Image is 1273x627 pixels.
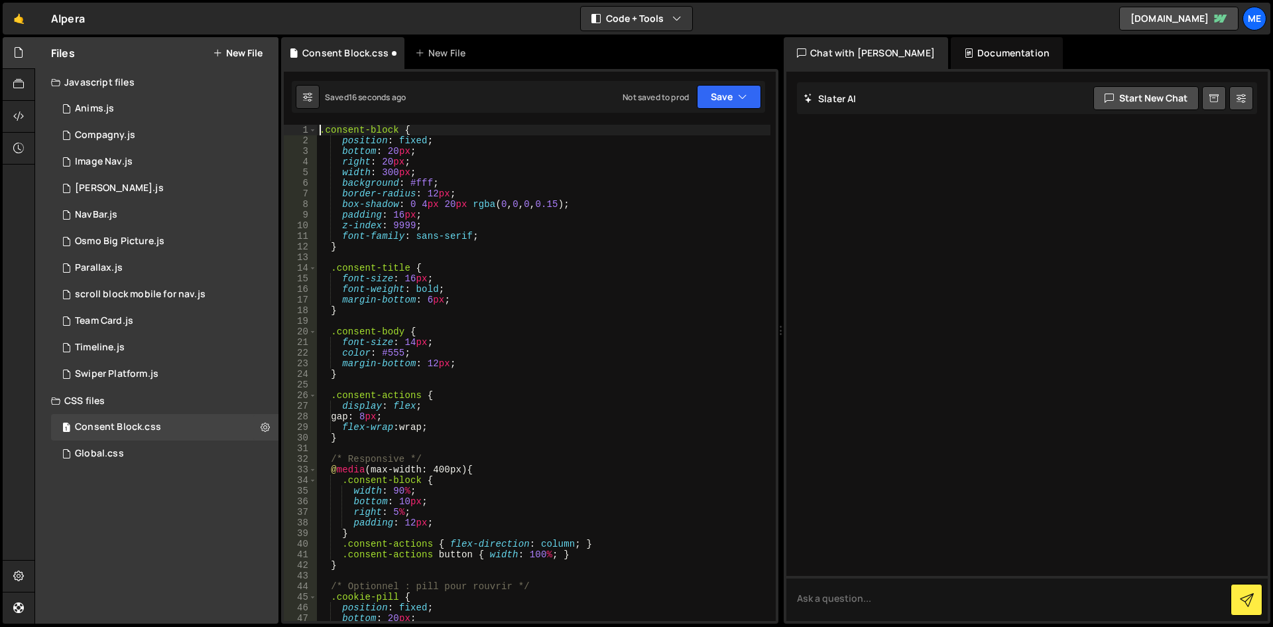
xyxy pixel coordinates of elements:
div: Image Nav.js [75,156,133,168]
button: Start new chat [1093,86,1199,110]
div: Anims.js [75,103,114,115]
div: Javascript files [35,69,278,96]
div: 45 [284,592,317,602]
div: 38 [284,518,317,528]
div: 43 [284,571,317,581]
div: 36 [284,496,317,507]
div: 26 [284,390,317,401]
div: Alpera [51,11,85,27]
h2: Files [51,46,75,60]
a: 🤙 [3,3,35,35]
div: 16285/44885.js [51,202,278,228]
div: 40 [284,539,317,549]
div: 42 [284,560,317,571]
div: 16285/46757.css [51,414,278,441]
div: Consent Block.css [75,421,161,433]
div: 16 [284,284,317,295]
div: 9 [284,210,317,220]
div: Compagny.js [75,129,135,141]
div: 17 [284,295,317,305]
div: 16285/44080.js [51,122,278,149]
div: [PERSON_NAME].js [75,182,164,194]
div: Osmo Big Picture.js [75,236,164,247]
div: 35 [284,486,317,496]
div: 28 [284,411,317,422]
div: 11 [284,231,317,242]
div: 16 seconds ago [349,92,406,103]
div: Not saved to prod [623,92,689,103]
div: 10 [284,220,317,231]
div: Global.css [75,448,124,460]
div: scroll block mobile for nav.js [75,289,206,301]
div: 4 [284,157,317,167]
div: 37 [284,507,317,518]
div: 7 [284,188,317,199]
div: 13 [284,252,317,263]
div: Swiper Platform.js [75,368,158,380]
div: 18 [284,305,317,316]
div: Timeline.js [75,342,125,354]
div: 31 [284,443,317,454]
div: 41 [284,549,317,560]
div: 46 [284,602,317,613]
div: Team Card.js [75,315,133,327]
div: 16285/44894.js [51,96,278,122]
div: 1 [284,125,317,135]
a: Me [1243,7,1266,31]
div: 14 [284,263,317,273]
div: New File [415,46,471,60]
div: 19 [284,316,317,326]
div: 16285/43940.css [51,441,278,467]
h2: Slater AI [804,92,857,105]
div: Documentation [951,37,1063,69]
div: 44 [284,581,317,592]
div: 20 [284,326,317,337]
div: 5 [284,167,317,178]
div: Parallax.js [75,262,123,274]
div: 33 [284,464,317,475]
div: 3 [284,146,317,157]
div: CSS files [35,387,278,414]
a: [DOMAIN_NAME] [1119,7,1239,31]
div: 32 [284,454,317,464]
div: 16285/46636.js [51,281,278,308]
div: Consent Block.css [302,46,389,60]
div: 30 [284,433,317,443]
div: 6 [284,178,317,188]
div: 22 [284,348,317,358]
div: 29 [284,422,317,433]
div: Chat with [PERSON_NAME] [784,37,948,69]
button: Save [697,85,761,109]
div: 16285/45492.js [51,255,278,281]
div: 27 [284,401,317,411]
div: 16285/44842.js [51,228,278,255]
div: 2 [284,135,317,146]
div: 16285/46368.js [51,149,278,175]
div: 25 [284,380,317,390]
div: 12 [284,242,317,252]
div: 16285/44875.js [51,334,278,361]
div: NavBar.js [75,209,117,221]
div: Saved [325,92,406,103]
div: 16285/45494.js [51,175,278,202]
button: New File [213,48,263,58]
span: 1 [62,423,70,434]
div: 8 [284,199,317,210]
div: 16285/43961.js [51,361,278,387]
div: 24 [284,369,317,380]
button: Code + Tools [581,7,692,31]
div: 15 [284,273,317,284]
div: 34 [284,475,317,486]
div: 16285/43939.js [51,308,278,334]
div: 39 [284,528,317,539]
div: 47 [284,613,317,624]
div: 23 [284,358,317,369]
div: 21 [284,337,317,348]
